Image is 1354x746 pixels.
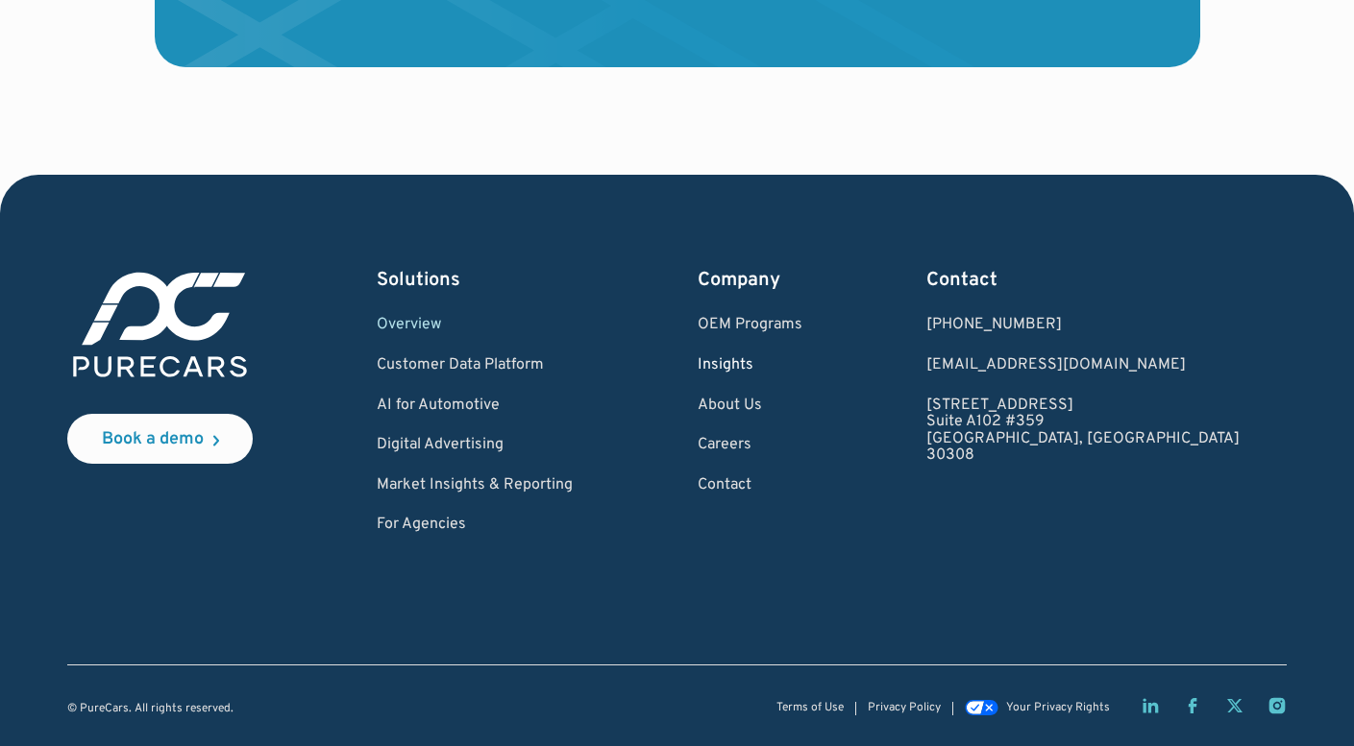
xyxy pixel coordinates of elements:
a: Twitter X page [1225,696,1244,715]
div: Solutions [377,267,573,294]
a: [STREET_ADDRESS]Suite A102 #359[GEOGRAPHIC_DATA], [GEOGRAPHIC_DATA]30308 [926,397,1240,465]
a: Instagram page [1268,696,1287,715]
a: AI for Automotive [377,397,573,415]
div: Book a demo [102,431,204,448]
div: Company [698,267,802,294]
a: Overview [377,317,573,334]
a: Market Insights & Reporting [377,477,573,494]
a: Facebook page [1183,696,1202,715]
a: Your Privacy Rights [965,702,1109,715]
a: LinkedIn page [1141,696,1160,715]
div: Your Privacy Rights [1006,702,1110,714]
a: For Agencies [377,517,573,534]
a: Book a demo [67,414,253,464]
a: About Us [698,397,802,415]
a: Careers [698,437,802,454]
a: Contact [698,477,802,494]
div: © PureCars. All rights reserved. [67,703,234,715]
div: Contact [926,267,1240,294]
a: Insights [698,357,802,374]
img: purecars logo [67,267,253,383]
a: Terms of Use [776,702,844,714]
a: Digital Advertising [377,437,573,454]
a: Customer Data Platform [377,357,573,374]
a: OEM Programs [698,317,802,334]
a: Email us [926,357,1240,374]
a: Privacy Policy [868,702,941,714]
div: [PHONE_NUMBER] [926,317,1240,334]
